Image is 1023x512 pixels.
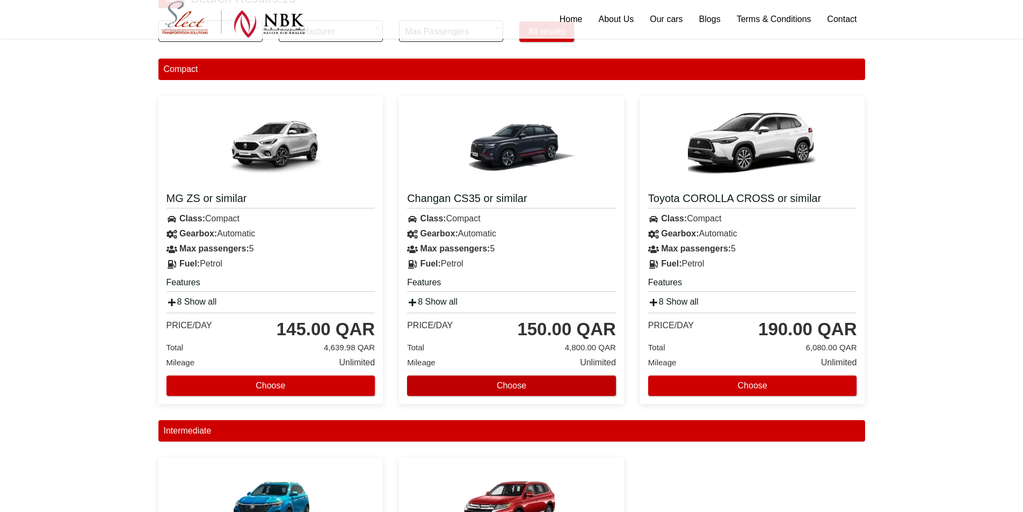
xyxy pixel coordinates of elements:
div: Price/day [648,320,694,331]
span: Mileage [166,358,195,367]
div: 5 [640,241,865,256]
span: Unlimited [821,355,857,370]
strong: Max passengers: [420,244,490,253]
a: MG ZS or similar [166,191,375,208]
div: Petrol [158,256,383,271]
span: Manufacturer [279,20,383,42]
a: 8 Show all [166,297,217,306]
span: Unlimited [339,355,375,370]
span: Mileage [407,358,436,367]
strong: Gearbox: [179,229,217,238]
img: Changan CS35 or similar [447,104,576,185]
span: Mileage [648,358,677,367]
span: Unlimited [580,355,616,370]
img: Select Rent a Car [161,1,305,38]
strong: Fuel: [179,259,200,268]
strong: Fuel: [420,259,441,268]
h5: Features [648,277,857,292]
div: 145.00 QAR [277,319,375,340]
strong: Max passengers: [661,244,731,253]
strong: Class: [420,214,446,223]
div: 5 [399,241,624,256]
div: 190.00 QAR [758,319,857,340]
div: Intermediate [158,420,865,442]
span: 4,800.00 QAR [565,340,616,355]
div: Automatic [399,226,624,241]
span: Max passengers [399,20,503,42]
a: 8 Show all [407,297,458,306]
span: Total [166,343,184,352]
img: MG ZS or similar [206,104,335,185]
span: 4,639.98 QAR [324,340,375,355]
h5: Features [166,277,375,292]
span: 6,080.00 QAR [806,340,857,355]
a: Toyota COROLLA CROSS or similar [648,191,857,208]
h5: Features [407,277,616,292]
img: Toyota COROLLA CROSS or similar [688,104,817,185]
span: Class [158,20,263,42]
strong: Class: [179,214,205,223]
a: 8 Show all [648,297,699,306]
span: Total [407,343,424,352]
strong: Max passengers: [179,244,249,253]
strong: Class: [661,214,687,223]
a: Changan CS35 or similar [407,191,616,208]
div: 150.00 QAR [517,319,615,340]
div: Compact [399,211,624,226]
button: Choose [166,376,375,396]
div: Automatic [158,226,383,241]
div: Compact [158,211,383,226]
div: Petrol [640,256,865,271]
div: Petrol [399,256,624,271]
button: Choose [407,376,616,396]
div: Compact [640,211,865,226]
strong: Gearbox: [420,229,458,238]
strong: Gearbox: [661,229,699,238]
span: Total [648,343,665,352]
div: Price/day [166,320,212,331]
button: Choose [648,376,857,396]
div: 5 [158,241,383,256]
div: Automatic [640,226,865,241]
strong: Fuel: [661,259,681,268]
div: Compact [158,59,865,80]
div: Price/day [407,320,453,331]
